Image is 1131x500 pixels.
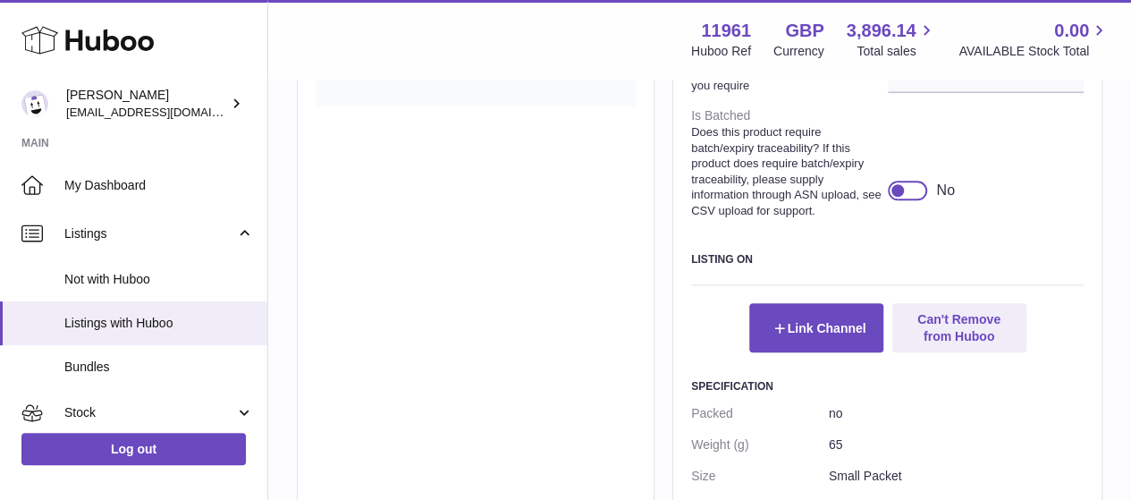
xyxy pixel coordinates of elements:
[701,19,751,43] strong: 11961
[958,43,1110,60] span: AVAILABLE Stock Total
[847,19,937,60] a: 3,896.14 Total sales
[785,19,823,43] strong: GBP
[829,429,1084,461] dd: 65
[66,105,263,119] span: [EMAIL_ADDRESS][DOMAIN_NAME]
[691,398,829,429] dt: Packed
[64,404,235,421] span: Stock
[691,124,883,218] strong: Does this product require batch/expiry traceability? If this product does require batch/expiry tr...
[691,429,829,461] dt: Weight (g)
[936,181,954,200] div: No
[66,87,227,121] div: [PERSON_NAME]
[829,461,1084,492] dd: Small Packet
[829,398,1084,429] dd: no
[857,43,936,60] span: Total sales
[64,315,254,332] span: Listings with Huboo
[691,100,888,225] dt: Is Batched
[691,379,1084,394] h3: Specification
[64,271,254,288] span: Not with Huboo
[1054,19,1089,43] span: 0.00
[64,359,254,376] span: Bundles
[958,19,1110,60] a: 0.00 AVAILABLE Stock Total
[21,90,48,117] img: internalAdmin-11961@internal.huboo.com
[749,303,883,352] button: Link Channel
[64,177,254,194] span: My Dashboard
[691,461,829,492] dt: Size
[892,303,1026,352] button: Can't Remove from Huboo
[691,252,1084,267] h3: Listing On
[64,225,235,242] span: Listings
[847,19,916,43] span: 3,896.14
[691,43,751,60] div: Huboo Ref
[21,433,246,465] a: Log out
[773,43,824,60] div: Currency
